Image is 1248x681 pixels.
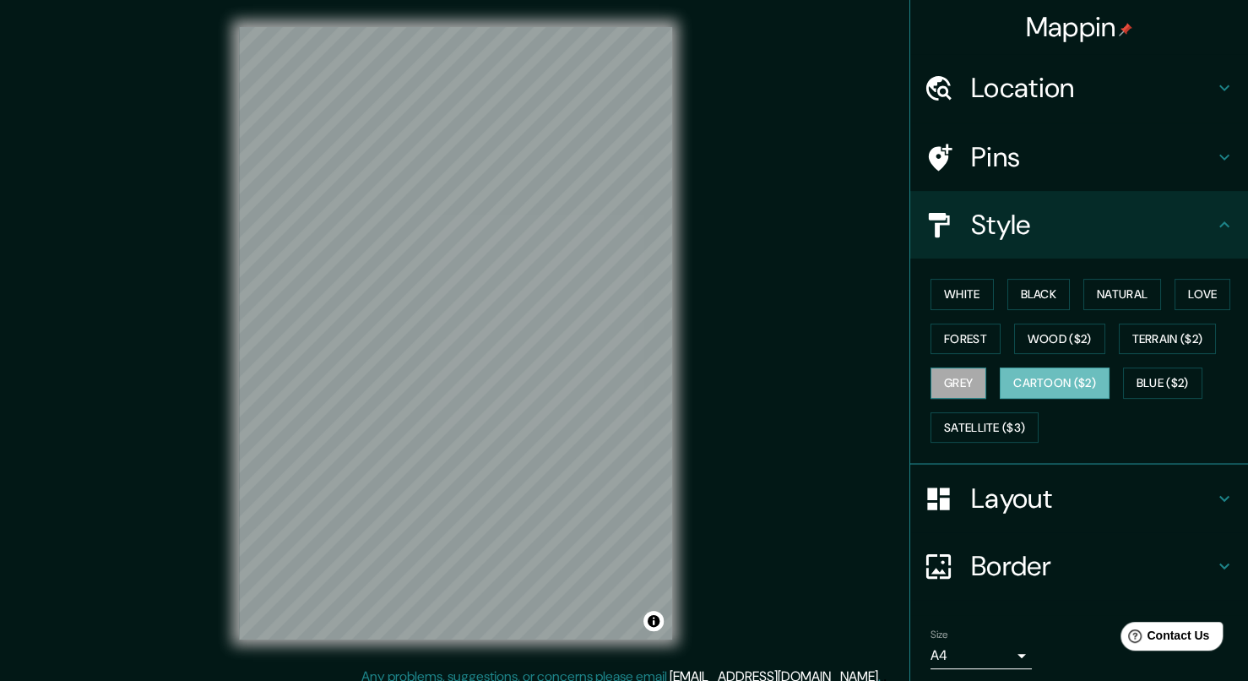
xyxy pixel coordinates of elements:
h4: Pins [971,140,1214,174]
canvas: Map [239,27,672,640]
button: Natural [1083,279,1161,310]
div: Style [910,191,1248,259]
iframe: Help widget launcher [1098,615,1229,662]
button: Wood ($2) [1014,324,1105,355]
button: Black [1007,279,1071,310]
h4: Border [971,549,1214,583]
div: Location [910,54,1248,122]
div: Layout [910,465,1248,532]
button: White [931,279,994,310]
h4: Style [971,208,1214,242]
button: Cartoon ($2) [1000,368,1110,399]
button: Blue ($2) [1123,368,1202,399]
button: Forest [931,324,1001,355]
h4: Layout [971,482,1214,515]
h4: Location [971,71,1214,105]
button: Toggle attribution [643,611,664,631]
img: pin-icon.png [1119,23,1132,36]
button: Love [1175,279,1230,310]
button: Grey [931,368,986,399]
div: A4 [931,642,1032,669]
h4: Mappin [1026,10,1133,44]
button: Satellite ($3) [931,412,1039,444]
div: Pins [910,123,1248,191]
label: Size [931,628,948,642]
div: Border [910,532,1248,600]
button: Terrain ($2) [1119,324,1217,355]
